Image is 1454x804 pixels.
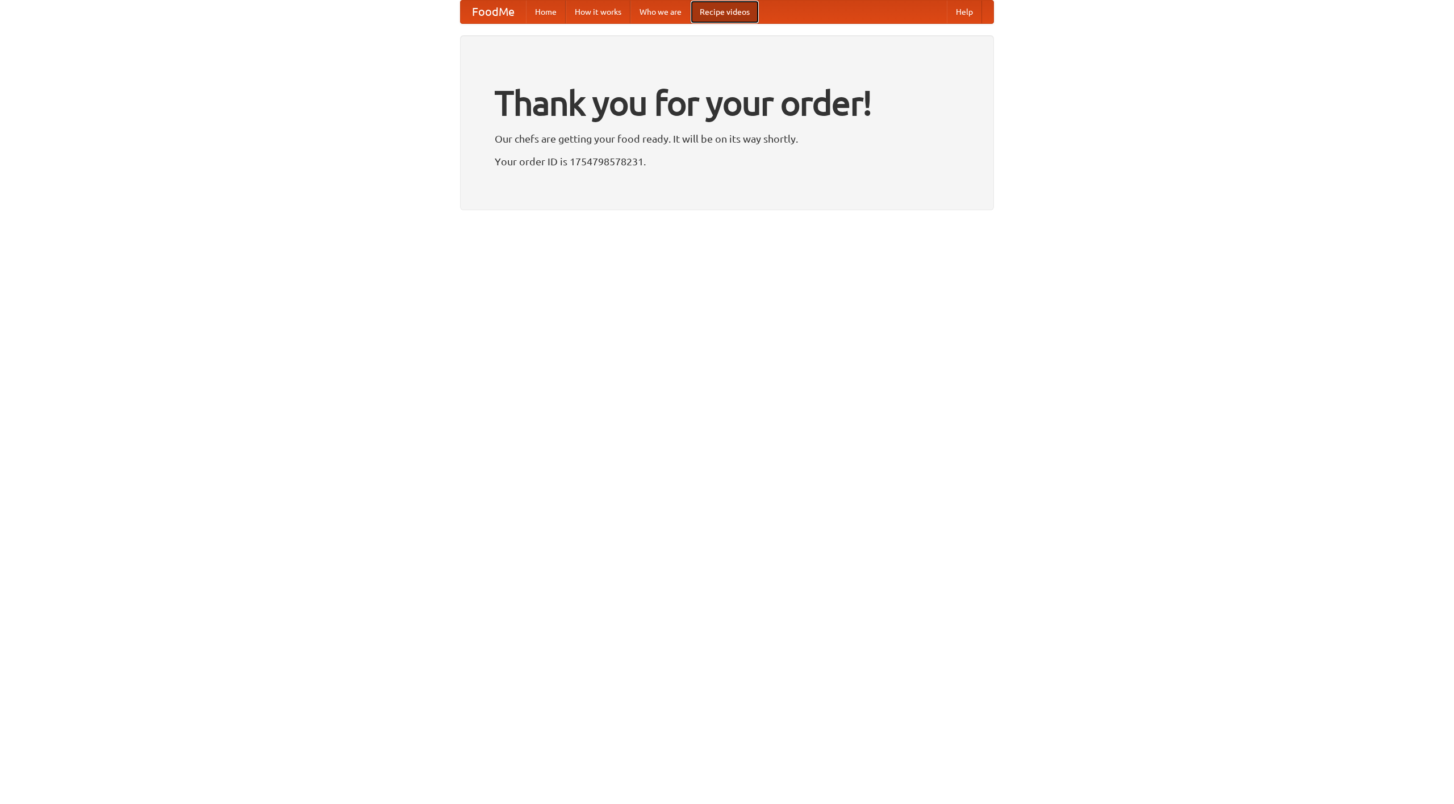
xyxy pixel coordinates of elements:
p: Our chefs are getting your food ready. It will be on its way shortly. [495,130,959,147]
a: Home [526,1,566,23]
a: How it works [566,1,630,23]
a: Who we are [630,1,691,23]
a: Recipe videos [691,1,759,23]
h1: Thank you for your order! [495,76,959,130]
a: FoodMe [461,1,526,23]
a: Help [947,1,982,23]
p: Your order ID is 1754798578231. [495,153,959,170]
